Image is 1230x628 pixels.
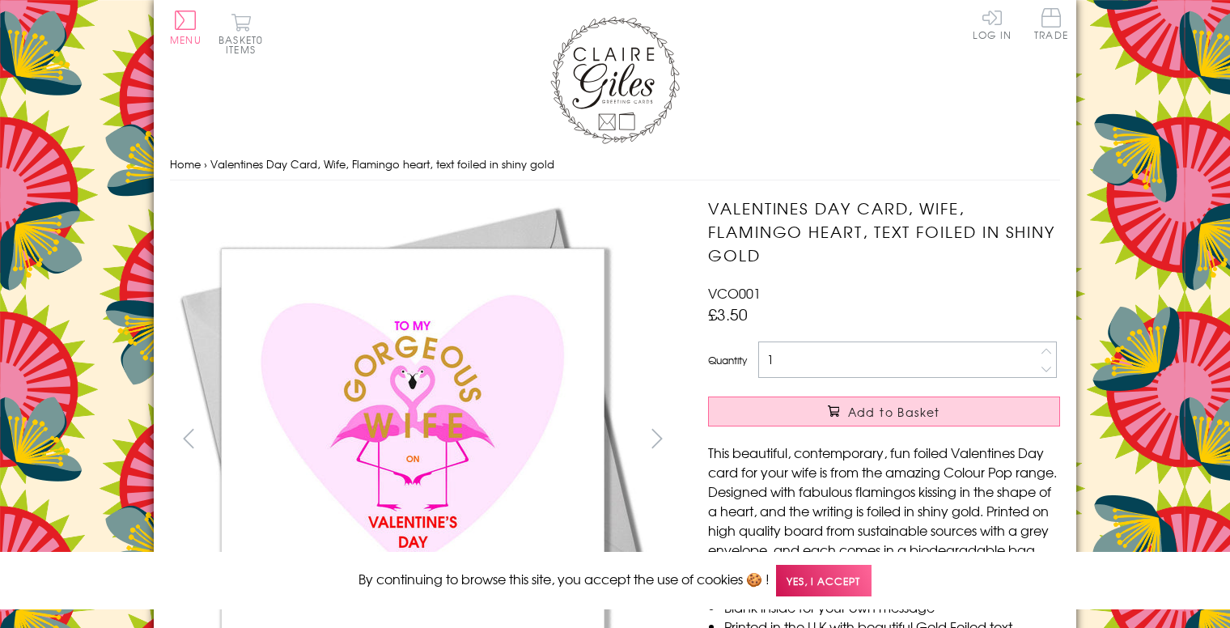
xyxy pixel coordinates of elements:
span: VCO001 [708,283,761,303]
span: 0 items [226,32,263,57]
a: Trade [1034,8,1068,43]
img: Claire Giles Greetings Cards [550,16,680,144]
button: prev [170,420,206,456]
span: Trade [1034,8,1068,40]
nav: breadcrumbs [170,148,1060,181]
button: Add to Basket [708,397,1060,426]
h1: Valentines Day Card, Wife, Flamingo heart, text foiled in shiny gold [708,197,1060,266]
button: Menu [170,11,201,45]
span: Add to Basket [848,404,940,420]
span: Menu [170,32,201,47]
span: Yes, I accept [776,565,872,596]
label: Quantity [708,353,747,367]
a: Home [170,156,201,172]
button: next [639,420,676,456]
span: Valentines Day Card, Wife, Flamingo heart, text foiled in shiny gold [210,156,554,172]
a: Log In [973,8,1012,40]
p: This beautiful, contemporary, fun foiled Valentines Day card for your wife is from the amazing Co... [708,443,1060,559]
button: Basket0 items [218,13,263,54]
span: £3.50 [708,303,748,325]
span: › [204,156,207,172]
